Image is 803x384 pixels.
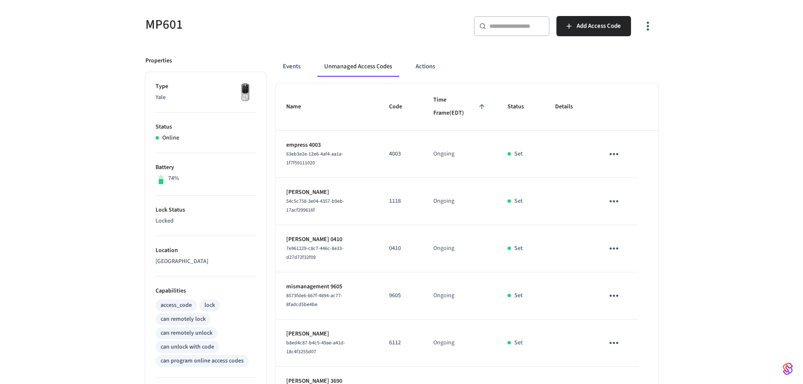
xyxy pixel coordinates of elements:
[161,315,206,324] div: can remotely lock
[514,197,523,206] p: Set
[286,292,342,308] span: 8573fde6-667f-4894-ac77-8fadcd5be4be
[161,343,214,352] div: can unlock with code
[286,330,369,338] p: [PERSON_NAME]
[162,134,179,142] p: Online
[286,282,369,291] p: mismanagement 9605
[156,246,256,255] p: Location
[286,100,312,113] span: Name
[235,82,256,103] img: Yale Assure Touchscreen Wifi Smart Lock, Satin Nickel, Front
[423,225,497,272] td: Ongoing
[389,100,413,113] span: Code
[783,362,793,376] img: SeamLogoGradient.69752ec5.svg
[555,100,584,113] span: Details
[286,235,369,244] p: [PERSON_NAME] 0410
[514,338,523,347] p: Set
[514,244,523,253] p: Set
[161,301,192,310] div: access_code
[423,178,497,225] td: Ongoing
[145,56,172,65] p: Properties
[577,21,621,32] span: Add Access Code
[156,163,256,172] p: Battery
[156,206,256,215] p: Lock Status
[389,197,413,206] p: 1118
[508,100,535,113] span: Status
[423,320,497,367] td: Ongoing
[156,287,256,295] p: Capabilities
[286,188,369,197] p: [PERSON_NAME]
[514,291,523,300] p: Set
[286,150,343,166] span: 63eb3e2e-12e6-4af4-aa1a-1f7f59111020
[156,123,256,132] p: Status
[156,82,256,91] p: Type
[423,131,497,178] td: Ongoing
[204,301,215,310] div: lock
[156,257,256,266] p: [GEOGRAPHIC_DATA]
[514,150,523,158] p: Set
[156,93,256,102] p: Yale
[389,291,413,300] p: 9605
[389,150,413,158] p: 4003
[389,244,413,253] p: 0410
[145,16,397,33] h5: MP601
[409,56,442,77] button: Actions
[423,272,497,320] td: Ongoing
[276,56,658,77] div: ant example
[286,141,369,150] p: empress 4003
[156,217,256,226] p: Locked
[168,174,179,183] p: 74%
[389,338,413,347] p: 6112
[286,198,344,214] span: 54c5c758-3e04-4357-b9eb-17acf299616f
[317,56,399,77] button: Unmanaged Access Codes
[276,56,307,77] button: Events
[286,245,344,261] span: 7e961229-c8c7-446c-8e33-d27d72f32f09
[433,94,487,120] span: Time Frame(EDT)
[161,357,244,365] div: can program online access codes
[161,329,212,338] div: can remotely unlock
[286,339,345,355] span: b8ed4c87-b4c5-49ae-a41d-18c4f3255d07
[556,16,631,36] button: Add Access Code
